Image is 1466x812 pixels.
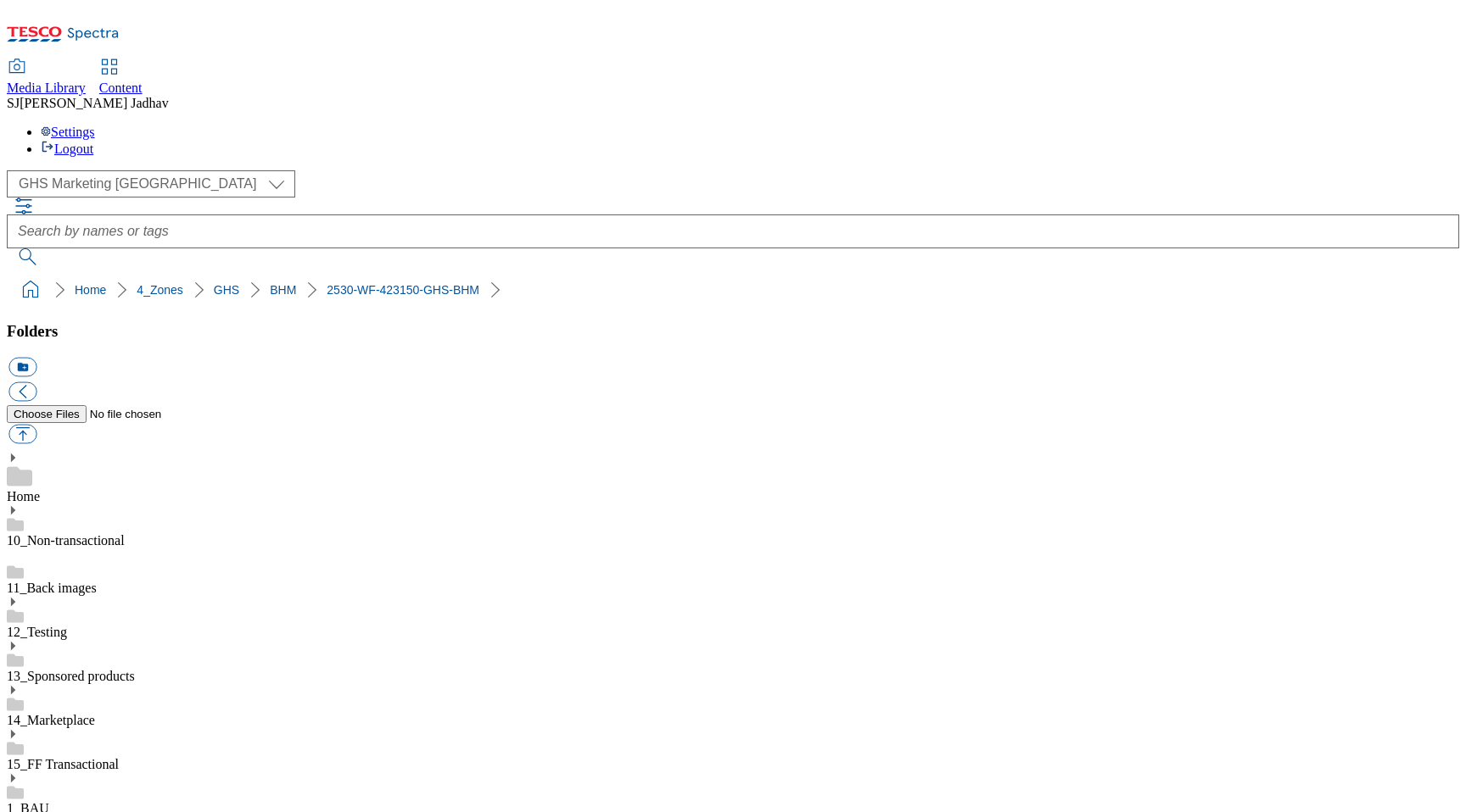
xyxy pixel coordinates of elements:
a: 13_Sponsored products [7,669,135,683]
input: Search by names or tags [7,214,1459,248]
a: Home [75,283,106,297]
a: BHM [270,283,296,297]
a: GHS [214,283,239,297]
a: home [17,276,44,303]
a: 12_Testing [7,625,67,639]
a: 14_Marketplace [7,713,95,727]
a: 4_Zones [137,283,182,297]
span: SJ [7,96,20,110]
a: 2530-WF-423150-GHS-BHM [327,283,479,297]
a: Home [7,489,40,503]
a: 15_FF Transactional [7,757,119,771]
h3: Folders [7,322,1459,341]
span: Content [99,81,143,95]
span: Media Library [7,81,86,95]
a: Media Library [7,60,86,96]
a: 10_Non-transactional [7,533,125,548]
nav: breadcrumb [7,274,1459,306]
a: 11_Back images [7,581,97,595]
a: Settings [41,125,95,139]
a: Content [99,60,143,96]
span: [PERSON_NAME] Jadhav [20,96,169,110]
a: Logout [41,142,93,156]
